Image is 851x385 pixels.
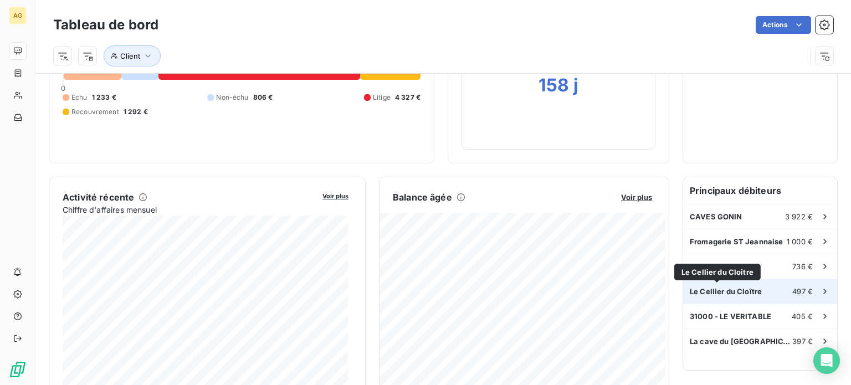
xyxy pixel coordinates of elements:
[792,262,813,271] span: 736 €
[53,15,158,35] h3: Tableau de bord
[63,191,134,204] h6: Activité récente
[690,262,755,271] span: Domaine de Suzel
[71,107,119,117] span: Recouvrement
[71,93,88,102] span: Échu
[690,287,762,296] span: Le Cellier du Cloître
[756,16,811,34] button: Actions
[61,84,65,93] span: 0
[319,191,352,201] button: Voir plus
[690,212,742,221] span: CAVES GONIN
[395,93,421,102] span: 4 327 €
[92,93,116,102] span: 1 233 €
[63,204,315,215] span: Chiffre d'affaires mensuel
[785,212,813,221] span: 3 922 €
[573,74,578,96] h2: j
[9,7,27,24] div: AG
[787,237,813,246] span: 1 000 €
[690,237,783,246] span: Fromagerie ST Jeannaise
[792,337,813,346] span: 397 €
[373,93,391,102] span: Litige
[124,107,148,117] span: 1 292 €
[792,312,813,321] span: 405 €
[393,191,452,204] h6: Balance âgée
[120,52,140,60] span: Client
[253,93,273,102] span: 806 €
[621,193,652,202] span: Voir plus
[322,192,348,200] span: Voir plus
[683,177,837,204] h6: Principaux débiteurs
[813,347,840,374] div: Open Intercom Messenger
[9,361,27,378] img: Logo LeanPay
[216,93,248,102] span: Non-échu
[618,192,655,202] button: Voir plus
[104,45,161,66] button: Client
[539,74,569,96] h2: 158
[690,312,771,321] span: 31000 - LE VERITABLE
[690,337,792,346] span: La cave du [GEOGRAPHIC_DATA]
[792,287,813,296] span: 497 €
[681,268,753,276] span: Le Cellier du Cloître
